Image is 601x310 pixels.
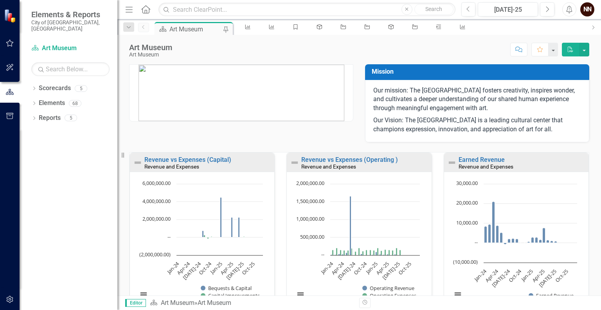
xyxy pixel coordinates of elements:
path: Feb-24, 207,958.9. Operating Expenses. [336,248,338,256]
path: Sep-24, -196,822.8. Capital Improvements. [207,237,209,239]
h3: Mission [372,68,585,75]
button: Search [414,4,453,15]
text: [DATE]-25 [537,268,558,289]
button: Show Bequests & Capital [201,285,252,292]
text: Apr-25 [219,261,234,276]
div: Double-Click to Edit [286,152,432,310]
path: Jan-25, 205,790.5. Operating Expenses. [377,248,379,256]
small: Revenue and Expenses [459,163,513,170]
img: Not Defined [447,158,457,167]
path: Jun-24, 191,851.5. Operating Expenses. [351,248,353,256]
div: Art Museum [198,299,231,306]
path: Dec-24, 137,084.9. Operating Expenses. [373,250,375,256]
text: Apr-25 [530,268,546,284]
a: Earned Revenue [459,156,505,163]
path: Apr-24, 29,399.08. Operating Revenue. [342,254,344,256]
path: Aug-24, 2,272.23. Earned Revenue. [511,239,514,243]
text: -- [167,233,171,240]
text: -- [321,251,324,258]
text: Jan-24 [165,260,181,276]
path: May-25, 1,494. Earned Revenue. [546,240,549,243]
text: Oct-24 [352,260,368,276]
path: Mar-25, 156,361.4. Operating Expenses. [385,250,386,256]
text: 30,000.00 [456,179,478,187]
path: Jan-25, 2,835. Earned Revenue. [531,237,534,243]
div: Double-Click to Edit [444,152,589,310]
button: View chart menu, Chart [452,290,463,301]
text: Oct-25 [554,268,569,284]
path: Feb-24, 19,803.66. Operating Revenue. [335,255,336,256]
path: Dec-24, 730. Earned Revenue. [527,242,530,243]
text: 10,000.00 [456,219,478,226]
text: Jan-24 [472,268,488,283]
a: Revenue vs Expenses (Capital) [144,156,231,163]
path: May-24, 69,195.54. Operating Revenue. [346,253,347,256]
path: Jan-25, 4,480,846. Bequests & Capital. [220,198,222,237]
path: Aug-24, 207,046.9. Operating Expenses. [358,248,360,256]
path: Jun-25, 2,240,424. Bequests & Capital. [238,218,240,237]
button: Show Capital Improvements [201,292,260,299]
small: Revenue and Expenses [301,163,356,170]
path: Jan-24, 8,339.86. Earned Revenue. [484,227,487,243]
path: Mar-24, 146,177.4. Operating Expenses. [340,250,342,256]
p: Our Vision: The [GEOGRAPHIC_DATA] is a leading cultural center that champions expression, innovat... [373,114,581,134]
path: Jun-25, 26,046.29. Operating Revenue. [394,254,396,256]
path: Apr-24, 8,808.17. Earned Revenue. [496,226,498,243]
text: (10,000.00) [453,258,478,265]
button: View chart menu, Chart [295,290,306,301]
img: Not Defined [133,158,142,167]
button: [DATE]-25 [478,2,538,16]
path: Apr-25, 27,441.81. Operating Revenue. [387,254,389,256]
path: Jul-24, 102,443.4. Operating Expenses. [355,252,356,256]
span: Editor [125,299,146,307]
path: May-25, 131,942. Operating Expenses. [392,250,394,256]
text: 4,000,000.00 [142,198,171,205]
a: Scorecards [39,84,71,93]
div: Chart. Highcharts interactive chart. [134,180,270,307]
div: Chart. Highcharts interactive chart. [291,180,427,307]
path: Apr-24, 141,205.6. Operating Expenses. [344,250,345,256]
path: May-24, 5,242.09. Earned Revenue. [500,233,502,243]
path: May-24, 142,270.1. Operating Expenses. [347,250,349,256]
div: Chart. Highcharts interactive chart. [448,180,585,307]
input: Search Below... [31,62,110,76]
path: Feb-25, 130,383.5. Operating Expenses. [381,251,382,256]
path: Jan-25, 90,513.54. Operating Revenue. [376,252,377,256]
small: City of [GEOGRAPHIC_DATA], [GEOGRAPHIC_DATA] [31,19,110,32]
path: Sep-24, 2,098.13. Earned Revenue. [515,239,518,243]
path: Oct-24, 152,588.6. Operating Expenses. [366,250,367,256]
div: Double-Click to Edit [130,152,275,310]
button: Show Operating Expenses [362,292,417,299]
path: Aug-24, 265,010.4. Capital Improvements. [204,235,205,237]
path: Jun-24, -720. Earned Revenue. [504,243,506,245]
text: (2,000,000.00) [139,251,171,258]
div: NN [580,2,594,16]
path: Feb-25, 2,825. Earned Revenue. [535,237,538,243]
text: 1,500,000.00 [296,198,324,205]
text: Jan-25 [519,268,534,284]
text: 2,000,000.00 [296,179,324,187]
path: Sep-24, 115,528. Operating Expenses. [362,251,364,256]
text: Oct-25 [240,261,256,276]
path: Mar-25, 20,046. Operating Revenue. [383,255,385,256]
path: Mar-24, 20,875.52. Earned Revenue. [492,202,495,243]
path: Jan-24, 20,014.34. Operating Revenue. [331,255,333,256]
path: Apr-25, 7,659. Earned Revenue. [542,228,545,243]
img: ClearPoint Strategy [4,9,18,22]
text: Jan-25 [364,261,380,276]
text: [DATE]-24 [336,260,357,281]
path: Apr-25, 152,129. Operating Expenses. [389,250,390,256]
path: Oct-24, 106,069.6. Capital Improvements. [211,237,212,237]
text: Apr-24 [176,260,192,276]
path: Apr-25, 2,240,423. Bequests & Capital. [231,218,233,237]
text: [DATE]-24 [490,268,511,289]
a: Art Museum [161,299,194,306]
div: » [150,299,353,308]
path: Jul-25, 69,677.54. Capital Improvements. [243,237,245,237]
text: 6,000,000.00 [142,179,171,187]
text: [DATE]-25 [225,261,245,281]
